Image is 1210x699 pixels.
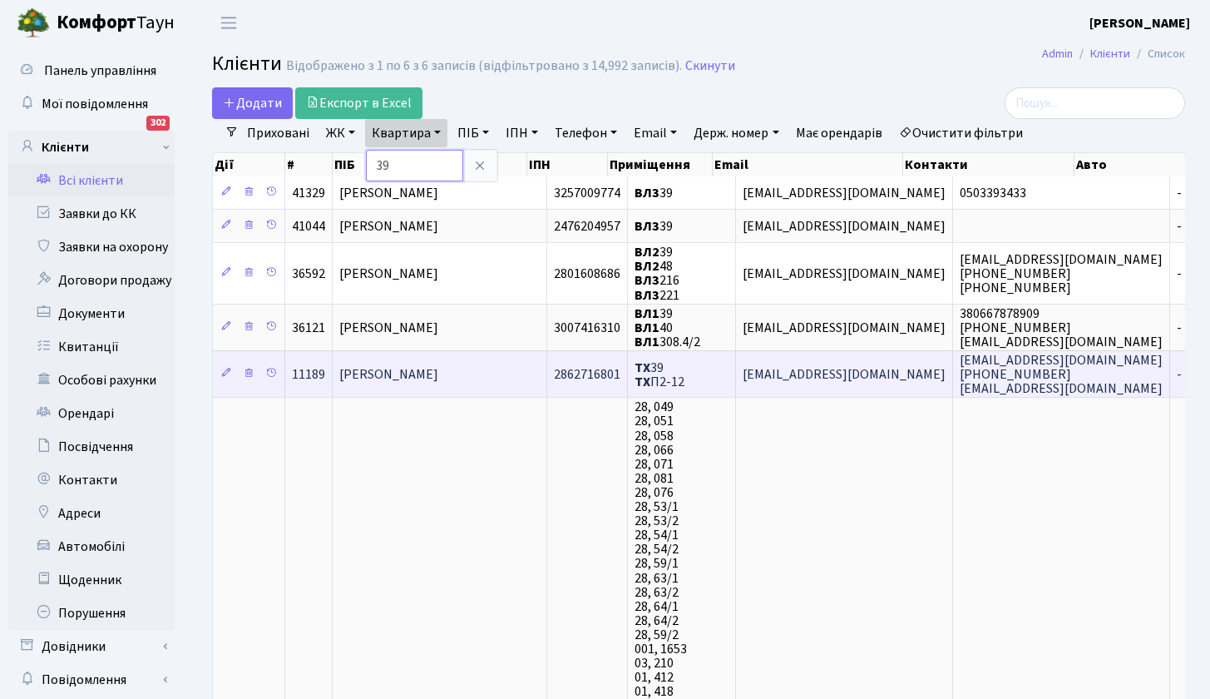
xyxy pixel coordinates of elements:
b: ТХ [635,373,650,391]
span: Додати [223,94,282,112]
a: Експорт в Excel [295,87,422,119]
span: [EMAIL_ADDRESS][DOMAIN_NAME] [743,265,946,283]
th: Дії [213,153,285,176]
span: 36121 [292,319,325,337]
nav: breadcrumb [1017,37,1210,72]
a: ІПН [499,119,545,147]
th: ПІБ [333,153,527,176]
a: Додати [212,87,293,119]
a: Скинути [685,58,735,74]
a: Телефон [548,119,624,147]
span: 39 48 216 221 [635,243,679,304]
span: [PERSON_NAME] [339,217,438,235]
span: 36592 [292,265,325,283]
b: ВЛ3 [635,217,659,235]
div: Відображено з 1 по 6 з 6 записів (відфільтровано з 14,992 записів). [286,58,682,74]
span: [PERSON_NAME] [339,184,438,202]
span: - [1177,319,1182,337]
a: ЖК [319,119,362,147]
span: 380667878909 [PHONE_NUMBER] [EMAIL_ADDRESS][DOMAIN_NAME] [960,305,1163,351]
a: Щоденник [8,563,175,597]
b: ВЛ3 [635,272,659,290]
span: 2862716801 [554,365,620,384]
li: Список [1130,45,1185,63]
span: - [1177,365,1182,384]
a: Всі клієнти [8,164,175,197]
b: ВЛ2 [635,243,659,261]
a: Повідомлення [8,663,175,697]
span: Мої повідомлення [42,95,148,113]
span: - [1177,217,1182,235]
a: Клієнти [1090,45,1130,62]
a: Email [627,119,684,147]
span: [PERSON_NAME] [339,319,438,337]
a: Admin [1042,45,1073,62]
span: Клієнти [212,49,282,78]
span: 39 П2-12 [635,359,684,391]
span: 39 [635,217,673,235]
span: 39 [635,184,673,202]
span: [EMAIL_ADDRESS][DOMAIN_NAME] [PHONE_NUMBER] [PHONE_NUMBER] [960,250,1163,297]
b: ВЛ1 [635,333,659,351]
span: - [1177,265,1182,283]
a: Документи [8,297,175,330]
a: Квитанції [8,330,175,364]
span: 3257009774 [554,184,620,202]
span: [EMAIL_ADDRESS][DOMAIN_NAME] [743,217,946,235]
th: Приміщення [608,153,714,176]
span: 41044 [292,217,325,235]
a: Адреси [8,497,175,530]
b: ТХ [635,359,650,377]
span: [EMAIL_ADDRESS][DOMAIN_NAME] [743,184,946,202]
span: [PERSON_NAME] [339,265,438,283]
a: Особові рахунки [8,364,175,397]
th: Email [713,153,902,176]
b: ВЛ1 [635,305,659,323]
th: # [285,153,333,176]
span: 3007416310 [554,319,620,337]
button: Переключити навігацію [208,9,249,37]
a: Заявки на охорону [8,231,175,264]
span: - [1177,184,1182,202]
b: Комфорт [57,9,136,36]
a: Порушення [8,597,175,630]
span: 0503393433 [960,184,1026,202]
a: Має орендарів [789,119,889,147]
a: Посвідчення [8,430,175,464]
b: ВЛ2 [635,257,659,275]
a: Держ. номер [687,119,785,147]
a: Квартира [365,119,447,147]
b: ВЛ3 [635,286,659,305]
a: Панель управління [8,54,175,87]
a: Довідники [8,630,175,663]
span: 2801608686 [554,265,620,283]
span: Панель управління [44,62,156,80]
input: Пошук... [1005,87,1185,119]
a: Контакти [8,464,175,497]
span: 2476204957 [554,217,620,235]
b: ВЛ3 [635,184,659,202]
a: Клієнти [8,131,175,164]
a: Заявки до КК [8,197,175,231]
a: Приховані [240,119,316,147]
th: Контакти [903,153,1074,176]
span: 41329 [292,184,325,202]
span: [EMAIL_ADDRESS][DOMAIN_NAME] [743,365,946,384]
span: Таун [57,9,175,37]
div: 302 [146,116,170,131]
b: [PERSON_NAME] [1089,14,1190,32]
span: 39 40 308.4/2 [635,305,700,351]
span: [EMAIL_ADDRESS][DOMAIN_NAME] [PHONE_NUMBER] [EMAIL_ADDRESS][DOMAIN_NAME] [960,351,1163,398]
span: [PERSON_NAME] [339,365,438,384]
span: 11189 [292,365,325,384]
th: ІПН [527,153,608,176]
a: Орендарі [8,397,175,430]
a: Договори продажу [8,264,175,297]
a: Очистити фільтри [892,119,1030,147]
img: logo.png [17,7,50,40]
a: [PERSON_NAME] [1089,13,1190,33]
b: ВЛ1 [635,319,659,337]
a: Мої повідомлення302 [8,87,175,121]
span: [EMAIL_ADDRESS][DOMAIN_NAME] [743,319,946,337]
a: ПІБ [451,119,496,147]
